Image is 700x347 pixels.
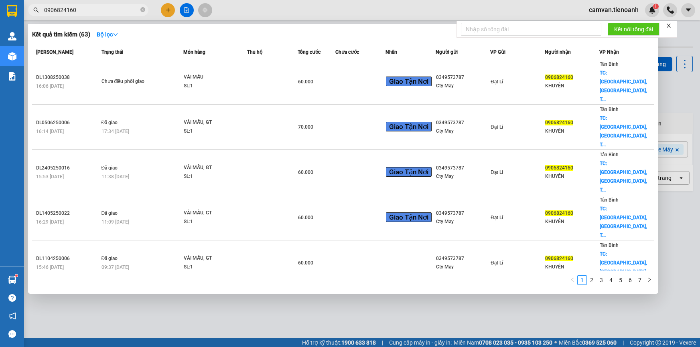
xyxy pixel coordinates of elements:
[183,49,205,55] span: Món hàng
[386,49,397,55] span: Nhãn
[8,276,16,284] img: warehouse-icon
[101,49,123,55] span: Trạng thái
[616,275,625,285] li: 5
[614,25,653,34] span: Kết nối tổng đài
[600,61,619,67] span: Tân Bình
[247,49,262,55] span: Thu hộ
[101,129,129,134] span: 17:34 [DATE]
[36,129,64,134] span: 16:14 [DATE]
[184,163,244,172] div: VẢI MẪU, GT
[491,260,503,266] span: Đạt Lí
[36,254,99,263] div: DL1104250006
[298,49,321,55] span: Tổng cước
[570,277,575,282] span: left
[8,330,16,338] span: message
[600,197,619,203] span: Tân Bình
[97,31,118,38] strong: Bộ lọc
[568,275,577,285] button: left
[491,215,503,220] span: Đạt Lí
[491,124,503,130] span: Đạt Lí
[647,277,652,282] span: right
[44,6,139,14] input: Tìm tên, số ĐT hoặc mã đơn
[597,276,606,284] a: 3
[545,120,573,125] span: 0906824160
[545,82,599,90] div: KHUYÊN
[436,73,490,82] div: 0349573787
[625,275,635,285] li: 6
[616,276,625,284] a: 5
[36,174,64,180] span: 15:53 [DATE]
[90,28,125,41] button: Bộ lọcdown
[8,32,16,40] img: warehouse-icon
[545,127,599,135] div: KHUYÊN
[436,218,490,226] div: Cty May
[184,254,244,263] div: VẢI MẪU, GT
[101,120,118,125] span: Đã giao
[436,82,490,90] div: Cty May
[436,119,490,127] div: 0349573787
[36,264,64,270] span: 15:46 [DATE]
[577,275,587,285] li: 1
[545,218,599,226] div: KHUYÊN
[32,30,90,39] h3: Kết quả tìm kiếm ( 63 )
[298,124,313,130] span: 70.000
[545,75,573,80] span: 0906824160
[184,209,244,218] div: VẢI MẪU, GT
[36,73,99,82] div: DL1308250038
[386,167,432,177] span: Giao Tận Nơi
[490,49,505,55] span: VP Gửi
[33,7,39,13] span: search
[436,127,490,135] div: Cty May
[101,77,162,86] div: Chưa điều phối giao
[101,256,118,261] span: Đã giao
[184,118,244,127] div: VẢI MẪU, GT
[600,152,619,157] span: Tân Bình
[184,82,244,91] div: SL: 1
[491,79,503,85] span: Đạt Lí
[608,23,659,36] button: Kết nối tổng đài
[140,7,145,12] span: close-circle
[436,254,490,263] div: 0349573787
[545,263,599,271] div: KHUYÊN
[587,275,597,285] li: 2
[101,264,129,270] span: 09:37 [DATE]
[298,215,313,220] span: 60.000
[600,70,647,102] span: TC: [GEOGRAPHIC_DATA], [GEOGRAPHIC_DATA], T...
[386,122,432,131] span: Giao Tận Nơi
[36,164,99,172] div: DL2405250016
[600,251,647,283] span: TC: [GEOGRAPHIC_DATA], [GEOGRAPHIC_DATA], T...
[666,23,672,28] span: close
[7,5,17,17] img: logo-vxr
[8,52,16,61] img: warehouse-icon
[140,6,145,14] span: close-circle
[545,165,573,171] span: 0906824160
[36,119,99,127] div: DL0506250006
[101,210,118,216] span: Đã giao
[113,32,118,37] span: down
[545,172,599,181] div: KHUYÊN
[36,219,64,225] span: 16:29 [DATE]
[184,263,244,272] div: SL: 1
[600,206,647,238] span: TC: [GEOGRAPHIC_DATA], [GEOGRAPHIC_DATA], T...
[600,242,619,248] span: Tân Bình
[8,312,16,320] span: notification
[578,276,586,284] a: 1
[36,209,99,218] div: DL1405250022
[600,161,647,193] span: TC: [GEOGRAPHIC_DATA], [GEOGRAPHIC_DATA], T...
[568,275,577,285] li: Previous Page
[436,164,490,172] div: 0349573787
[600,115,647,147] span: TC: [GEOGRAPHIC_DATA], [GEOGRAPHIC_DATA], T...
[184,218,244,226] div: SL: 1
[461,23,601,36] input: Nhập số tổng đài
[15,274,18,277] sup: 1
[606,275,616,285] li: 4
[545,49,571,55] span: Người nhận
[545,256,573,261] span: 0906824160
[298,79,313,85] span: 60.000
[436,49,458,55] span: Người gửi
[36,49,73,55] span: [PERSON_NAME]
[635,276,644,284] a: 7
[587,276,596,284] a: 2
[436,172,490,181] div: Cty May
